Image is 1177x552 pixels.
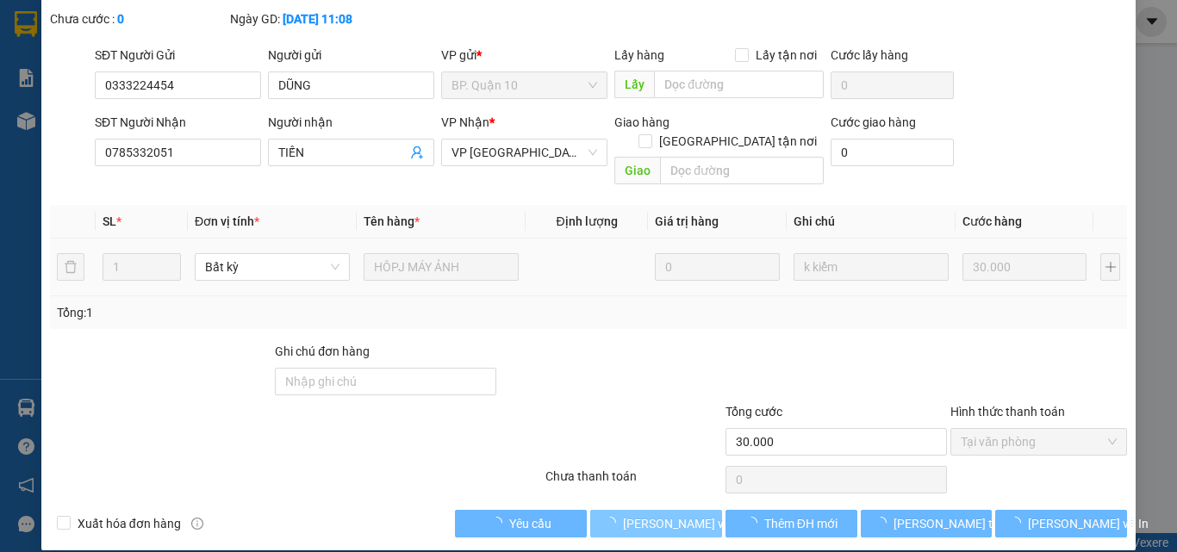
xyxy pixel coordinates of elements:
span: Giá trị hàng [655,214,719,228]
span: loading [1009,517,1028,529]
span: Giao hàng [614,115,669,129]
span: [PERSON_NAME] thay đổi [894,514,1031,533]
span: [GEOGRAPHIC_DATA] tận nơi [652,132,824,151]
span: [PERSON_NAME] và In [1028,514,1149,533]
span: Cước hàng [962,214,1022,228]
div: SĐT Người Nhận [95,113,261,132]
div: VP gửi [441,46,607,65]
div: Người nhận [268,113,434,132]
button: [PERSON_NAME] và Giao hàng [590,510,722,537]
b: [DATE] 11:08 [283,12,352,26]
span: loading [490,517,509,529]
span: BP. Quận 10 [451,72,597,98]
span: 10:55:34 [DATE] [38,125,105,135]
div: SĐT Người Gửi [95,46,261,65]
div: Tổng: 1 [57,303,456,322]
span: SL [103,214,116,228]
label: Hình thức thanh toán [950,405,1065,419]
span: 01 Võ Văn Truyện, KP.1, Phường 2 [136,52,237,73]
input: VD: Bàn, Ghế [364,253,519,281]
span: [PERSON_NAME] và Giao hàng [623,514,788,533]
span: ----------------------------------------- [47,93,211,107]
div: Ngày GD: [230,9,407,28]
span: user-add [410,146,424,159]
span: VP Tây Ninh [451,140,597,165]
button: [PERSON_NAME] và In [995,510,1127,537]
span: Đơn vị tính [195,214,259,228]
input: 0 [962,253,1087,281]
span: In ngày: [5,125,105,135]
label: Cước giao hàng [831,115,916,129]
div: Chưa thanh toán [544,467,724,497]
button: [PERSON_NAME] thay đổi [861,510,993,537]
button: Thêm ĐH mới [726,510,857,537]
span: loading [745,517,764,529]
span: Yêu cầu [509,514,551,533]
span: [PERSON_NAME]: [5,111,187,121]
button: plus [1100,253,1120,281]
span: Bến xe [GEOGRAPHIC_DATA] [136,28,232,49]
span: info-circle [191,518,203,530]
img: logo [6,10,83,86]
b: 0 [117,12,124,26]
th: Ghi chú [787,205,956,239]
div: Người gửi [268,46,434,65]
input: Ghi chú đơn hàng [275,368,496,395]
span: Tổng cước [726,405,782,419]
span: Thêm ĐH mới [764,514,838,533]
span: VP Nhận [441,115,489,129]
span: BPQ101110250044 [86,109,188,122]
input: Dọc đường [654,71,824,98]
button: Yêu cầu [455,510,587,537]
div: Chưa cước : [50,9,227,28]
span: Định lượng [556,214,617,228]
input: Cước lấy hàng [831,71,954,99]
input: Cước giao hàng [831,139,954,166]
span: loading [875,517,894,529]
span: Bất kỳ [205,254,339,280]
span: Xuất hóa đơn hàng [71,514,188,533]
input: Dọc đường [660,157,824,184]
span: loading [604,517,623,529]
label: Cước lấy hàng [831,48,908,62]
button: delete [57,253,84,281]
input: Ghi Chú [794,253,949,281]
span: Tại văn phòng [961,429,1117,455]
label: Ghi chú đơn hàng [275,344,370,358]
span: Hotline: 19001152 [136,77,211,87]
strong: ĐỒNG PHƯỚC [136,9,236,24]
input: 0 [655,253,779,281]
span: Tên hàng [364,214,420,228]
span: Lấy [614,71,654,98]
span: Giao [614,157,660,184]
span: Lấy hàng [614,48,664,62]
span: Lấy tận nơi [749,46,824,65]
